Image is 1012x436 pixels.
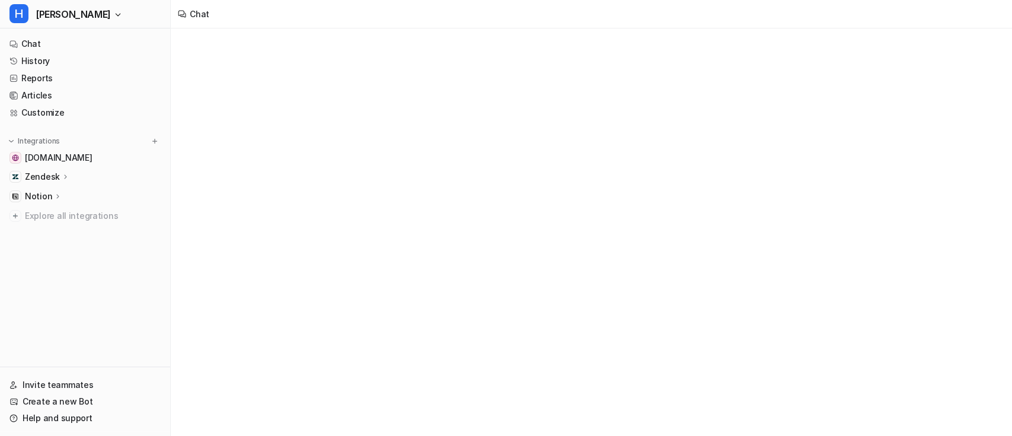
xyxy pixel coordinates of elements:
[36,6,111,23] span: [PERSON_NAME]
[5,208,165,224] a: Explore all integrations
[5,36,165,52] a: Chat
[5,149,165,166] a: swyfthome.com[DOMAIN_NAME]
[25,190,52,202] p: Notion
[5,410,165,427] a: Help and support
[5,104,165,121] a: Customize
[7,137,15,145] img: expand menu
[12,173,19,180] img: Zendesk
[25,171,60,183] p: Zendesk
[5,87,165,104] a: Articles
[5,377,165,393] a: Invite teammates
[190,8,209,20] div: Chat
[9,210,21,222] img: explore all integrations
[12,154,19,161] img: swyfthome.com
[5,135,63,147] button: Integrations
[151,137,159,145] img: menu_add.svg
[5,393,165,410] a: Create a new Bot
[25,152,92,164] span: [DOMAIN_NAME]
[9,4,28,23] span: H
[5,70,165,87] a: Reports
[18,136,60,146] p: Integrations
[12,193,19,200] img: Notion
[5,53,165,69] a: History
[25,206,161,225] span: Explore all integrations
